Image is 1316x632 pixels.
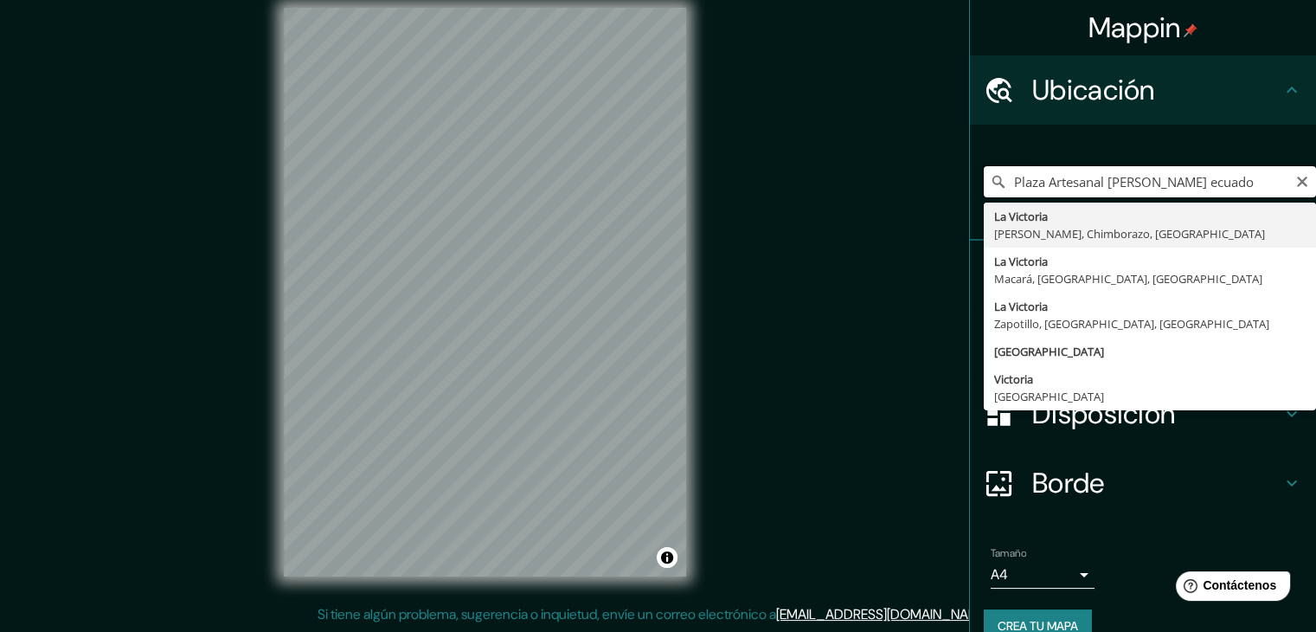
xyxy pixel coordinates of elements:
[994,226,1265,242] font: [PERSON_NAME], Chimborazo, [GEOGRAPHIC_DATA]
[994,254,1048,269] font: La Victoria
[994,371,1033,387] font: Victoria
[776,605,990,623] a: [EMAIL_ADDRESS][DOMAIN_NAME]
[1032,465,1105,501] font: Borde
[994,299,1048,314] font: La Victoria
[991,561,1095,589] div: A4
[970,379,1316,448] div: Disposición
[318,605,776,623] font: Si tiene algún problema, sugerencia o inquietud, envíe un correo electrónico a
[657,547,677,568] button: Activar o desactivar atribución
[994,209,1048,224] font: La Victoria
[1032,72,1155,108] font: Ubicación
[970,448,1316,518] div: Borde
[1162,564,1297,613] iframe: Lanzador de widgets de ayuda
[970,55,1316,125] div: Ubicación
[984,166,1316,197] input: Elige tu ciudad o zona
[1184,23,1197,37] img: pin-icon.png
[994,271,1262,287] font: Macará, [GEOGRAPHIC_DATA], [GEOGRAPHIC_DATA]
[970,241,1316,310] div: Patas
[1295,172,1309,189] button: Claro
[991,546,1026,560] font: Tamaño
[284,8,686,577] canvas: Mapa
[1088,10,1181,46] font: Mappin
[1032,396,1175,432] font: Disposición
[994,344,1104,359] font: [GEOGRAPHIC_DATA]
[994,389,1104,404] font: [GEOGRAPHIC_DATA]
[970,310,1316,379] div: Estilo
[994,316,1269,332] font: Zapotillo, [GEOGRAPHIC_DATA], [GEOGRAPHIC_DATA]
[991,565,1008,584] font: A4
